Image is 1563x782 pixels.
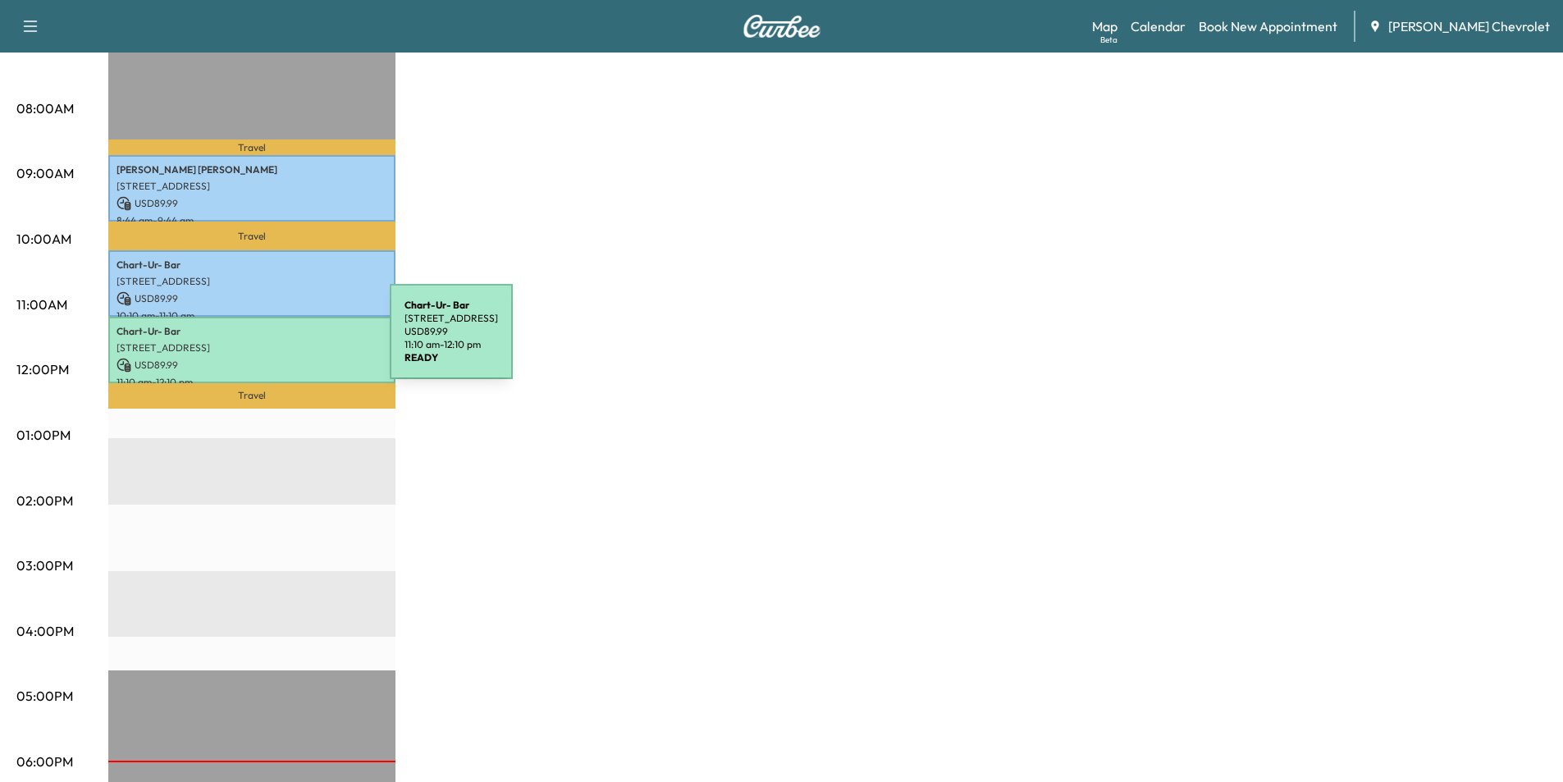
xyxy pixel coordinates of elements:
[108,139,395,155] p: Travel
[16,229,71,249] p: 10:00AM
[16,752,73,771] p: 06:00PM
[108,383,395,409] p: Travel
[117,275,387,288] p: [STREET_ADDRESS]
[117,309,387,322] p: 10:10 am - 11:10 am
[117,258,387,272] p: Chart-Ur- Bar
[1388,16,1550,36] span: [PERSON_NAME] Chevrolet
[16,98,74,118] p: 08:00AM
[1131,16,1186,36] a: Calendar
[108,222,395,250] p: Travel
[117,325,387,338] p: Chart-Ur- Bar
[16,163,74,183] p: 09:00AM
[16,295,67,314] p: 11:00AM
[1092,16,1117,36] a: MapBeta
[16,491,73,510] p: 02:00PM
[117,358,387,373] p: USD 89.99
[16,425,71,445] p: 01:00PM
[1100,34,1117,46] div: Beta
[117,291,387,306] p: USD 89.99
[16,556,73,575] p: 03:00PM
[1199,16,1337,36] a: Book New Appointment
[117,180,387,193] p: [STREET_ADDRESS]
[743,15,821,38] img: Curbee Logo
[117,341,387,354] p: [STREET_ADDRESS]
[117,163,387,176] p: [PERSON_NAME] [PERSON_NAME]
[16,686,73,706] p: 05:00PM
[117,196,387,211] p: USD 89.99
[117,376,387,389] p: 11:10 am - 12:10 pm
[16,621,74,641] p: 04:00PM
[16,359,69,379] p: 12:00PM
[117,214,387,227] p: 8:44 am - 9:44 am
